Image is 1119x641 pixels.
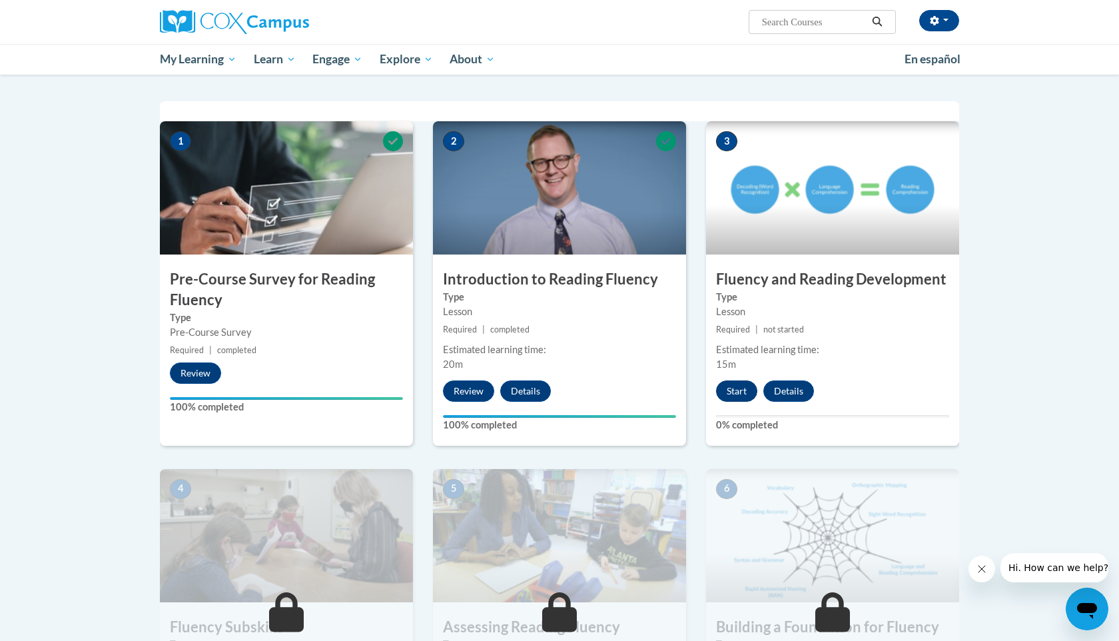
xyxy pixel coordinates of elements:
iframe: Button to launch messaging window [1066,588,1108,630]
span: Required [716,324,750,334]
span: 1 [170,131,191,151]
span: | [209,345,212,355]
div: Pre-Course Survey [170,325,403,340]
button: Start [716,380,757,402]
label: 0% completed [716,418,949,432]
span: Required [170,345,204,355]
div: Your progress [170,397,403,400]
div: Your progress [443,415,676,418]
a: Cox Campus [160,10,413,34]
span: Engage [312,51,362,67]
iframe: Close message [968,556,995,582]
h3: Assessing Reading Fluency [433,617,686,638]
h3: Fluency Subskills [160,617,413,638]
button: Review [170,362,221,384]
div: Estimated learning time: [716,342,949,357]
div: Main menu [140,44,979,75]
a: Learn [245,44,304,75]
span: 5 [443,479,464,499]
div: Lesson [443,305,676,319]
label: 100% completed [443,418,676,432]
button: Details [500,380,551,402]
a: My Learning [151,44,245,75]
label: 100% completed [170,400,403,414]
span: 4 [170,479,191,499]
iframe: Message from company [1000,553,1108,582]
span: Required [443,324,477,334]
span: 2 [443,131,464,151]
img: Course Image [706,121,959,255]
button: Review [443,380,494,402]
span: 15m [716,358,736,370]
span: 6 [716,479,737,499]
button: Search [867,14,887,30]
span: 3 [716,131,737,151]
button: Details [763,380,814,402]
input: Search Courses [761,14,867,30]
img: Course Image [433,121,686,255]
h3: Introduction to Reading Fluency [433,269,686,290]
img: Course Image [160,469,413,602]
span: Explore [380,51,433,67]
span: completed [490,324,530,334]
span: En español [905,52,960,66]
img: Course Image [160,121,413,255]
span: 20m [443,358,463,370]
img: Cox Campus [160,10,309,34]
button: Account Settings [919,10,959,31]
img: Course Image [433,469,686,602]
h3: Pre-Course Survey for Reading Fluency [160,269,413,311]
span: My Learning [160,51,236,67]
img: Course Image [706,469,959,602]
h3: Building a Foundation for Fluency [706,617,959,638]
div: Estimated learning time: [443,342,676,357]
a: Explore [371,44,442,75]
a: Engage [304,44,371,75]
label: Type [170,311,403,325]
span: | [482,324,485,334]
span: About [450,51,495,67]
label: Type [716,290,949,305]
span: Learn [254,51,296,67]
span: not started [763,324,804,334]
h3: Fluency and Reading Development [706,269,959,290]
a: About [442,44,504,75]
a: En español [896,45,969,73]
label: Type [443,290,676,305]
span: completed [217,345,256,355]
div: Lesson [716,305,949,319]
span: | [755,324,758,334]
